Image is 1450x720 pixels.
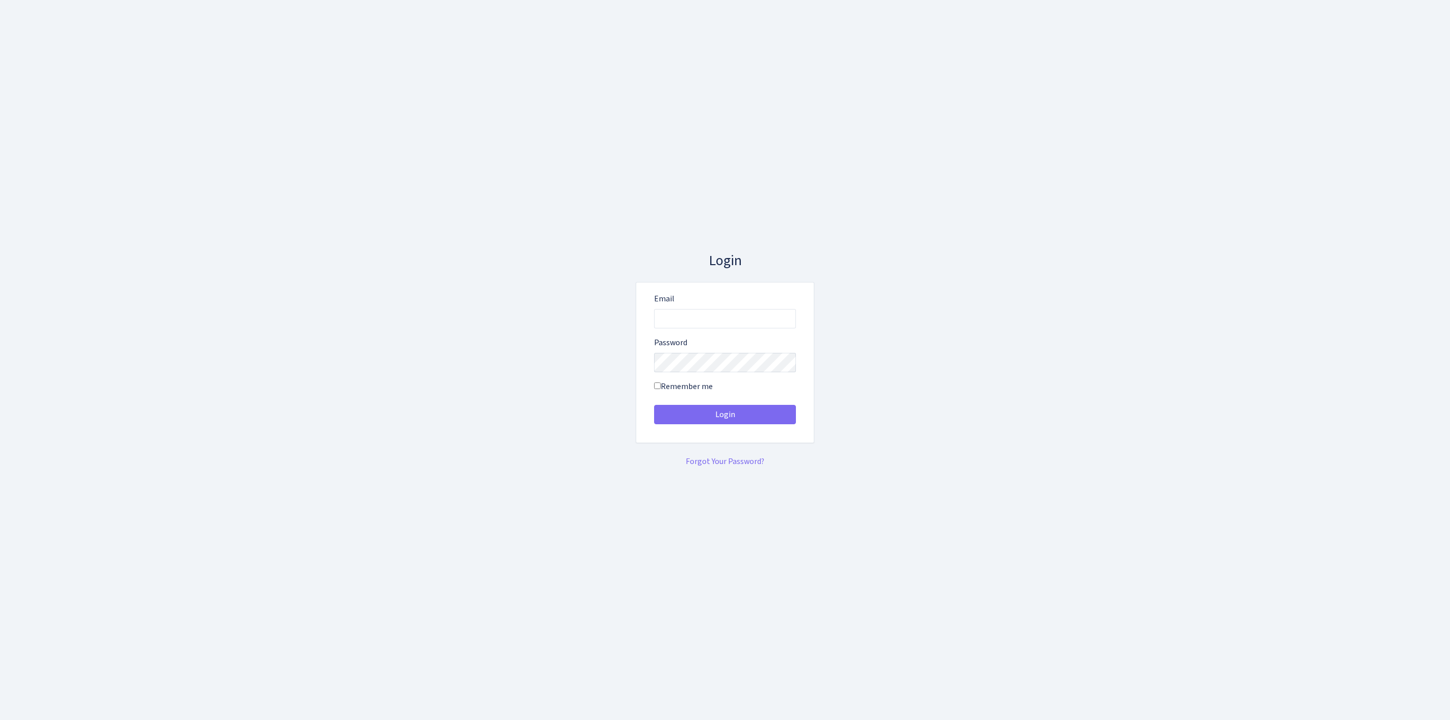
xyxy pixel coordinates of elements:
[654,382,661,389] input: Remember me
[654,380,713,393] label: Remember me
[636,252,814,270] h3: Login
[654,405,796,424] button: Login
[654,293,674,305] label: Email
[686,456,764,467] a: Forgot Your Password?
[654,337,687,349] label: Password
